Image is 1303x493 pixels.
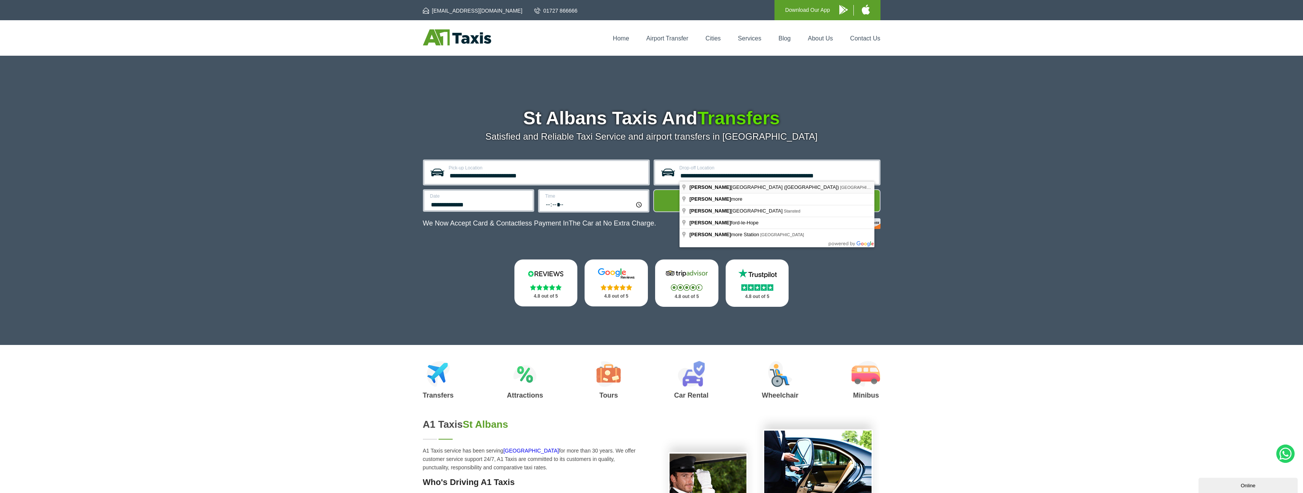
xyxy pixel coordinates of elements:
[423,392,454,399] h3: Transfers
[689,184,840,190] span: [GEOGRAPHIC_DATA] ([GEOGRAPHIC_DATA])
[593,292,639,301] p: 4.8 out of 5
[689,232,731,237] span: [PERSON_NAME]
[839,5,848,14] img: A1 Taxis Android App
[768,361,792,387] img: Wheelchair
[427,361,450,387] img: Airport Transfers
[784,209,800,213] span: Stansted
[463,419,508,430] span: St Albans
[664,268,710,279] img: Tripadvisor
[678,361,705,387] img: Car Rental
[852,361,880,387] img: Minibus
[671,284,702,291] img: Stars
[664,292,710,301] p: 4.8 out of 5
[655,259,718,307] a: Tripadvisor Stars 4.8 out of 5
[852,392,880,399] h3: Minibus
[503,448,559,454] a: [GEOGRAPHIC_DATA]
[734,268,780,279] img: Trustpilot
[449,166,644,170] label: Pick-up Location
[689,220,760,226] span: ford-le-Hope
[689,232,760,237] span: more Station
[430,194,528,198] label: Date
[689,184,731,190] span: [PERSON_NAME]
[762,392,799,399] h3: Wheelchair
[840,185,884,190] span: [GEOGRAPHIC_DATA]
[423,477,643,487] h3: Who's Driving A1 Taxis
[850,35,880,42] a: Contact Us
[680,166,874,170] label: Drop-off Location
[760,232,804,237] span: [GEOGRAPHIC_DATA]
[726,259,789,307] a: Trustpilot Stars 4.8 out of 5
[734,292,781,301] p: 4.8 out of 5
[507,392,543,399] h3: Attractions
[513,361,537,387] img: Attractions
[523,268,569,279] img: Reviews.io
[808,35,833,42] a: About Us
[689,208,731,214] span: [PERSON_NAME]
[741,284,773,291] img: Stars
[423,7,522,14] a: [EMAIL_ADDRESS][DOMAIN_NAME]
[705,35,721,42] a: Cities
[674,392,709,399] h3: Car Rental
[689,196,731,202] span: [PERSON_NAME]
[569,219,656,227] span: The Car at No Extra Charge.
[423,446,643,472] p: A1 Taxis service has been serving for more than 30 years. We offer customer service support 24/7,...
[423,109,880,127] h1: St Albans Taxis And
[423,219,656,227] p: We Now Accept Card & Contactless Payment In
[689,220,731,226] span: [PERSON_NAME]
[530,284,562,290] img: Stars
[601,284,632,290] img: Stars
[596,361,621,387] img: Tours
[1199,476,1299,493] iframe: chat widget
[785,5,830,15] p: Download Our App
[613,35,629,42] a: Home
[596,392,621,399] h3: Tours
[423,29,491,45] img: A1 Taxis St Albans LTD
[689,196,744,202] span: more
[514,259,578,306] a: Reviews.io Stars 4.8 out of 5
[778,35,790,42] a: Blog
[585,259,648,306] a: Google Stars 4.8 out of 5
[423,419,643,430] h2: A1 Taxis
[646,35,688,42] a: Airport Transfer
[423,131,880,142] p: Satisfied and Reliable Taxi Service and airport transfers in [GEOGRAPHIC_DATA]
[689,208,784,214] span: [GEOGRAPHIC_DATA]
[738,35,761,42] a: Services
[534,7,578,14] a: 01727 866666
[653,189,880,212] button: Get Quote
[697,108,780,128] span: Transfers
[523,292,569,301] p: 4.8 out of 5
[545,194,643,198] label: Time
[593,268,639,279] img: Google
[862,5,870,14] img: A1 Taxis iPhone App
